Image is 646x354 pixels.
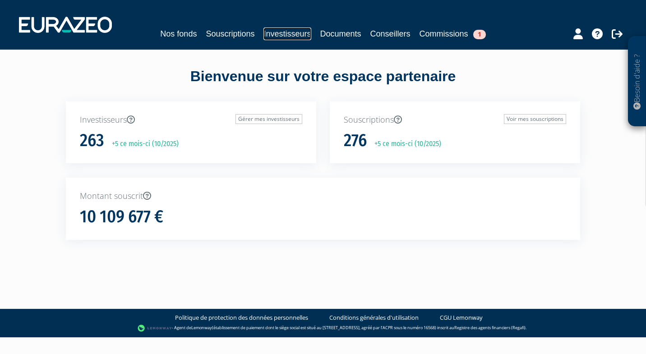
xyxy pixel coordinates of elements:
a: Documents [320,28,361,40]
a: Investisseurs [263,28,311,40]
p: Souscriptions [344,114,566,126]
div: - Agent de (établissement de paiement dont le siège social est situé au [STREET_ADDRESS], agréé p... [9,324,637,333]
p: Montant souscrit [80,190,566,202]
p: +5 ce mois-ci (10/2025) [106,139,179,149]
span: 1 [473,30,486,39]
a: Nos fonds [160,28,197,40]
a: Voir mes souscriptions [504,114,566,124]
a: CGU Lemonway [440,313,483,322]
a: Politique de protection des données personnelles [175,313,308,322]
h1: 10 109 677 € [80,207,163,226]
img: logo-lemonway.png [138,324,172,333]
p: Investisseurs [80,114,302,126]
p: Besoin d'aide ? [632,41,642,122]
img: 1732889491-logotype_eurazeo_blanc_rvb.png [19,17,112,33]
a: Conseillers [370,28,411,40]
a: Gérer mes investisseurs [235,114,302,124]
p: +5 ce mois-ci (10/2025) [368,139,441,149]
h1: 276 [344,131,367,150]
a: Souscriptions [206,28,254,40]
a: Registre des agents financiers (Regafi) [454,325,526,331]
h1: 263 [80,131,104,150]
a: Commissions1 [420,28,486,40]
a: Lemonway [191,325,212,331]
a: Conditions générales d'utilisation [329,313,419,322]
div: Bienvenue sur votre espace partenaire [59,66,587,101]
